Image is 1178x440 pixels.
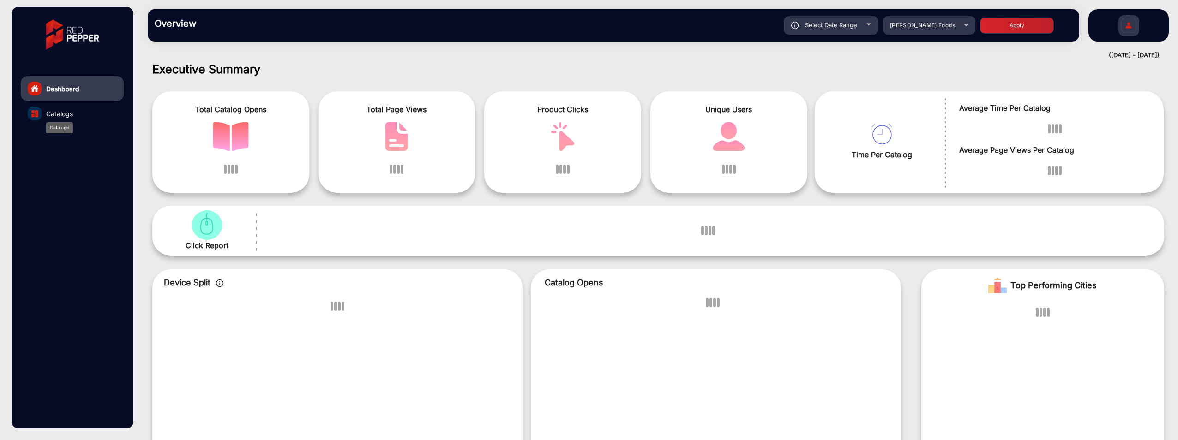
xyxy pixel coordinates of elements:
[871,124,892,144] img: catalog
[657,104,800,115] span: Unique Users
[711,122,747,151] img: catalog
[980,18,1054,34] button: Apply
[30,84,39,93] img: home
[152,62,1164,76] h1: Executive Summary
[186,240,228,251] span: Click Report
[31,110,38,117] img: catalog
[1119,11,1138,43] img: Sign%20Up.svg
[890,22,955,29] span: [PERSON_NAME] Foods
[164,278,210,287] span: Device Split
[988,276,1007,295] img: Rank image
[138,51,1160,60] div: ([DATE] - [DATE])
[959,144,1150,155] span: Average Page Views Per Catalog
[155,18,284,29] h3: Overview
[545,122,581,151] img: catalog
[959,102,1150,113] span: Average Time Per Catalog
[216,279,224,287] img: icon
[791,22,799,29] img: icon
[189,210,225,240] img: catalog
[46,109,73,119] span: Catalogs
[21,76,124,101] a: Dashboard
[1010,276,1097,295] span: Top Performing Cities
[491,104,634,115] span: Product Clicks
[379,122,415,151] img: catalog
[213,122,249,151] img: catalog
[39,12,106,58] img: vmg-logo
[545,276,887,289] p: Catalog Opens
[325,104,469,115] span: Total Page Views
[46,84,79,94] span: Dashboard
[21,101,124,126] a: Catalogs
[46,122,73,133] div: Catalogs
[159,104,302,115] span: Total Catalog Opens
[805,21,857,29] span: Select Date Range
